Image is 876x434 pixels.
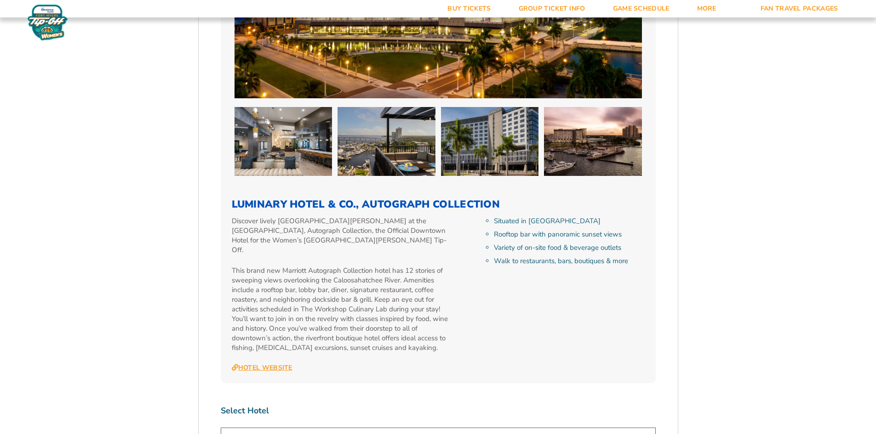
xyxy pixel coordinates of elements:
img: Luminary Hotel & Co., Autograph Collection (2025) [338,107,435,176]
label: Select Hotel [221,405,656,417]
img: Women's Fort Myers Tip-Off [28,5,68,40]
li: Rooftop bar with panoramic sunset views [494,230,644,239]
li: Walk to restaurants, bars, boutiques & more [494,256,644,266]
img: Luminary Hotel & Co., Autograph Collection (2025) [544,107,642,176]
img: Luminary Hotel & Co., Autograph Collection (2025) [441,107,539,176]
p: Discover lively [GEOGRAPHIC_DATA][PERSON_NAME] at the [GEOGRAPHIC_DATA], Autograph Collection, th... [232,216,452,255]
li: Variety of on-site food & beverage outlets [494,243,644,253]
img: Luminary Hotel & Co., Autograph Collection (2025) [235,107,332,176]
p: This brand new Marriott Autograph Collection hotel has 12 stories of sweeping views overlooking t... [232,266,452,353]
a: Hotel Website [232,364,292,372]
h3: Luminary Hotel & Co., Autograph Collection [232,198,645,210]
li: Situated in [GEOGRAPHIC_DATA] [494,216,644,226]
